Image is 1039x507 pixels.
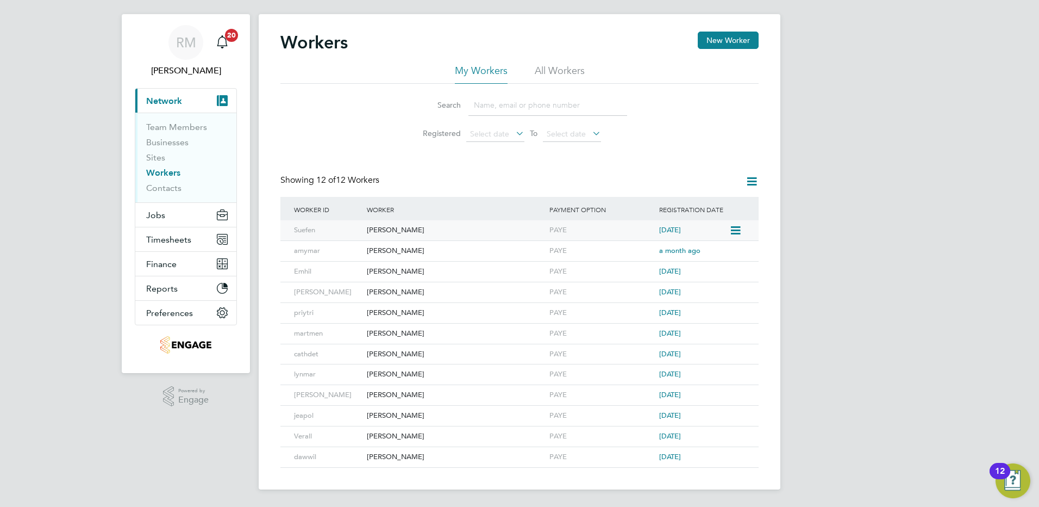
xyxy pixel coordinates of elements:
span: [DATE] [659,308,681,317]
div: PAYE [547,220,656,240]
div: [PERSON_NAME] [364,344,547,364]
li: My Workers [455,64,508,84]
button: Network [135,89,236,113]
span: RM [176,35,196,50]
div: [PERSON_NAME] [364,303,547,323]
div: priytri [291,303,364,323]
div: PAYE [547,324,656,344]
a: dawwil[PERSON_NAME]PAYE[DATE] [291,447,748,456]
span: 12 of [316,175,336,186]
span: a month ago [659,246,700,255]
button: Preferences [135,301,236,325]
div: PAYE [547,364,656,385]
div: cathdet [291,344,364,364]
div: lynmar [291,364,364,385]
a: Workers [146,168,180,178]
span: Preferences [146,308,193,318]
a: amymar[PERSON_NAME]PAYEa month ago [291,240,748,250]
a: [PERSON_NAME][PERSON_NAME]PAYE[DATE] [291,385,748,394]
span: [DATE] [659,287,681,296]
div: Worker ID [291,197,364,222]
button: Open Resource Center, 12 new notifications [996,463,1030,498]
div: Verall [291,426,364,447]
div: [PERSON_NAME] [364,385,547,405]
div: PAYE [547,262,656,282]
div: [PERSON_NAME] [291,385,364,405]
div: Suefen [291,220,364,240]
span: Network [146,96,182,106]
span: Select date [547,129,586,139]
a: priytri[PERSON_NAME]PAYE[DATE] [291,302,748,312]
span: [DATE] [659,431,681,441]
span: [DATE] [659,267,681,276]
div: 12 [995,471,1005,485]
button: New Worker [698,32,759,49]
nav: Main navigation [122,14,250,373]
input: Name, email or phone number [468,95,627,116]
button: Reports [135,276,236,300]
div: amymar [291,241,364,261]
div: [PERSON_NAME] [364,364,547,385]
span: Powered by [178,386,209,395]
div: Worker [364,197,547,222]
div: [PERSON_NAME] [291,282,364,302]
span: Reports [146,283,178,294]
a: [PERSON_NAME][PERSON_NAME]PAYE[DATE] [291,282,748,291]
a: Emhil[PERSON_NAME]PAYE[DATE] [291,261,748,270]
label: Search [412,100,461,110]
a: Verall[PERSON_NAME]PAYE[DATE] [291,426,748,435]
a: Businesses [146,137,189,147]
div: Showing [280,175,381,186]
button: Timesheets [135,227,236,251]
span: To [527,126,541,140]
a: jeapol[PERSON_NAME]PAYE[DATE] [291,405,748,415]
a: Contacts [146,183,181,193]
a: Powered byEngage [163,386,209,407]
div: [PERSON_NAME] [364,426,547,447]
span: Jobs [146,210,165,220]
h2: Workers [280,32,348,53]
a: Sites [146,152,165,163]
span: Timesheets [146,234,191,245]
div: Payment Option [547,197,656,222]
span: [DATE] [659,452,681,461]
div: PAYE [547,447,656,467]
div: [PERSON_NAME] [364,220,547,240]
div: dawwil [291,447,364,467]
div: [PERSON_NAME] [364,447,547,467]
a: Team Members [146,122,207,132]
span: 20 [225,29,238,42]
button: Finance [135,252,236,276]
button: Jobs [135,203,236,227]
div: PAYE [547,385,656,405]
span: Rachel McIntosh [135,64,237,77]
span: Select date [470,129,509,139]
div: [PERSON_NAME] [364,262,547,282]
div: Registration Date [656,197,748,222]
a: 20 [211,25,233,60]
div: PAYE [547,406,656,426]
div: PAYE [547,282,656,302]
a: martmen[PERSON_NAME]PAYE[DATE] [291,323,748,332]
span: [DATE] [659,225,681,234]
div: PAYE [547,344,656,364]
div: [PERSON_NAME] [364,324,547,344]
a: RM[PERSON_NAME] [135,25,237,77]
div: PAYE [547,303,656,323]
div: [PERSON_NAME] [364,282,547,302]
span: [DATE] [659,329,681,338]
span: [DATE] [659,369,681,379]
div: martmen [291,324,364,344]
div: PAYE [547,426,656,447]
a: Suefen[PERSON_NAME]PAYE[DATE] [291,220,729,229]
label: Registered [412,128,461,138]
div: [PERSON_NAME] [364,406,547,426]
div: Emhil [291,262,364,282]
li: All Workers [535,64,585,84]
span: 12 Workers [316,175,379,186]
div: PAYE [547,241,656,261]
span: [DATE] [659,411,681,420]
img: e-personnel-logo-retina.png [160,336,211,354]
span: [DATE] [659,390,681,399]
div: jeapol [291,406,364,426]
